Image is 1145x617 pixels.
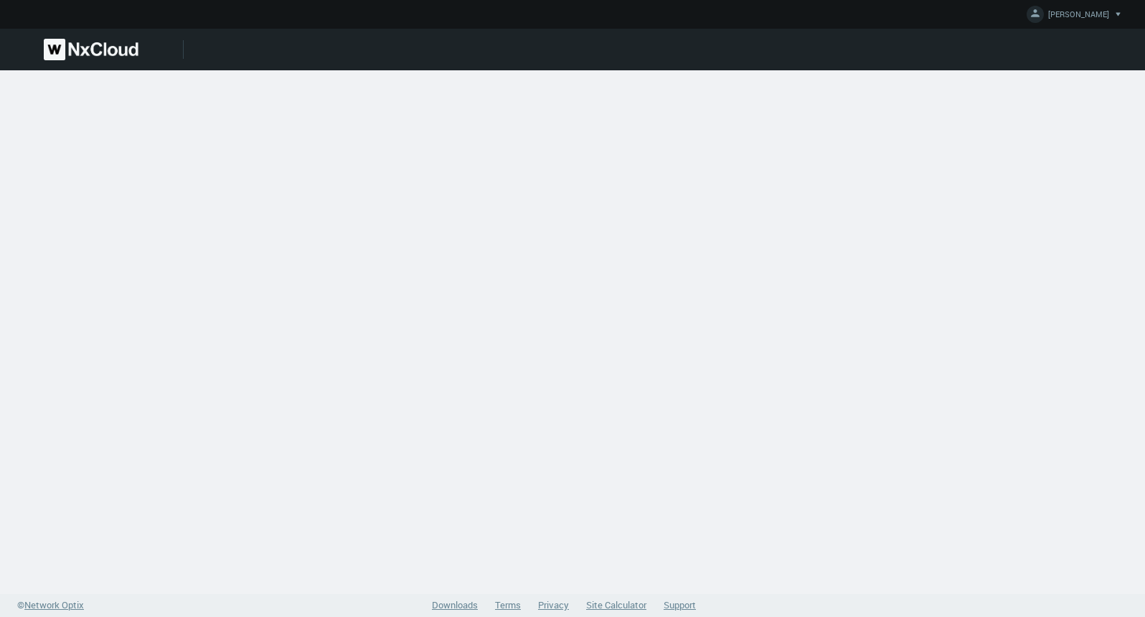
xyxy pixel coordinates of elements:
a: Terms [495,598,521,611]
a: Privacy [538,598,569,611]
span: [PERSON_NAME] [1048,9,1109,25]
span: Network Optix [24,598,84,611]
a: Support [664,598,696,611]
a: Site Calculator [586,598,646,611]
img: Nx Cloud logo [44,39,138,60]
a: ©Network Optix [17,598,84,613]
a: Downloads [432,598,478,611]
